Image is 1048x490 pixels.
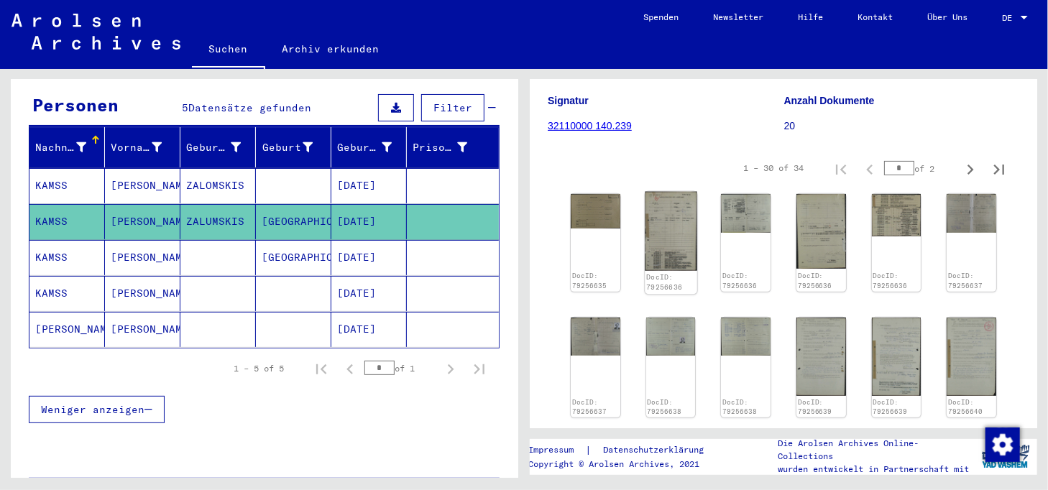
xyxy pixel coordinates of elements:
[180,204,256,239] mat-cell: ZALUMSKIS
[872,194,921,236] img: 004.jpg
[331,312,407,347] mat-cell: [DATE]
[41,403,144,416] span: Weniger anzeigen
[256,240,331,275] mat-cell: [GEOGRAPHIC_DATA]
[182,101,188,114] span: 5
[948,398,983,416] a: DocID: 79256640
[592,443,721,458] a: Datenschutzerklärung
[364,361,436,375] div: of 1
[548,120,632,131] a: 32110000 140.239
[331,168,407,203] mat-cell: [DATE]
[234,362,284,375] div: 1 – 5 of 5
[798,272,832,290] a: DocID: 79256636
[884,162,956,175] div: of 2
[572,272,607,290] a: DocID: 79256635
[35,140,86,155] div: Nachname
[436,354,465,383] button: Next page
[407,127,499,167] mat-header-cell: Prisoner #
[827,154,855,182] button: First page
[948,272,983,290] a: DocID: 79256637
[331,127,407,167] mat-header-cell: Geburtsdatum
[571,194,620,228] img: 001.jpg
[646,273,682,292] a: DocID: 79256636
[331,240,407,275] mat-cell: [DATE]
[784,119,1020,134] p: 20
[186,136,259,159] div: Geburtsname
[979,438,1033,474] img: yv_logo.png
[548,95,589,106] b: Signatur
[29,204,105,239] mat-cell: KAMSS
[646,318,696,356] img: 001.jpg
[413,136,485,159] div: Prisoner #
[337,140,392,155] div: Geburtsdatum
[35,136,104,159] div: Nachname
[796,318,846,397] img: 001.jpg
[855,154,884,182] button: Previous page
[528,443,585,458] a: Impressum
[256,204,331,239] mat-cell: [GEOGRAPHIC_DATA]
[645,192,697,272] img: 001.jpg
[331,276,407,311] mat-cell: [DATE]
[721,194,771,233] img: 002.jpg
[192,32,265,69] a: Suchen
[528,443,721,458] div: |
[105,127,180,167] mat-header-cell: Vorname
[985,427,1019,461] div: Zustimmung ändern
[337,136,410,159] div: Geburtsdatum
[778,463,974,476] p: wurden entwickelt in Partnerschaft mit
[872,318,921,396] img: 002.jpg
[985,427,1020,462] img: Zustimmung ändern
[32,92,119,118] div: Personen
[180,168,256,203] mat-cell: ZALOMSKIS
[12,14,180,50] img: Arolsen_neg.svg
[29,240,105,275] mat-cell: KAMSS
[105,276,180,311] mat-cell: [PERSON_NAME]
[798,398,832,416] a: DocID: 79256639
[29,396,165,423] button: Weniger anzeigen
[29,312,105,347] mat-cell: [PERSON_NAME]
[105,240,180,275] mat-cell: [PERSON_NAME]
[186,140,241,155] div: Geburtsname
[743,162,804,175] div: 1 – 30 of 34
[873,398,907,416] a: DocID: 79256639
[331,204,407,239] mat-cell: [DATE]
[947,318,996,396] img: 001.jpg
[572,398,607,416] a: DocID: 79256637
[29,127,105,167] mat-header-cell: Nachname
[784,95,875,106] b: Anzahl Dokumente
[722,398,757,416] a: DocID: 79256638
[111,136,180,159] div: Vorname
[721,318,771,356] img: 002.jpg
[528,458,721,471] p: Copyright © Arolsen Archives, 2021
[256,127,331,167] mat-header-cell: Geburt‏
[947,194,996,232] img: 001.jpg
[105,204,180,239] mat-cell: [PERSON_NAME]
[873,272,907,290] a: DocID: 79256636
[29,276,105,311] mat-cell: KAMSS
[433,101,472,114] span: Filter
[105,168,180,203] mat-cell: [PERSON_NAME]
[1002,13,1018,23] span: DE
[421,94,484,121] button: Filter
[336,354,364,383] button: Previous page
[262,136,331,159] div: Geburt‏
[465,354,494,383] button: Last page
[111,140,162,155] div: Vorname
[647,398,681,416] a: DocID: 79256638
[985,154,1013,182] button: Last page
[796,194,846,269] img: 003.jpg
[188,101,311,114] span: Datensätze gefunden
[105,312,180,347] mat-cell: [PERSON_NAME]
[778,437,974,463] p: Die Arolsen Archives Online-Collections
[956,154,985,182] button: Next page
[722,272,757,290] a: DocID: 79256636
[265,32,397,66] a: Archiv erkunden
[571,318,620,356] img: 002.jpg
[413,140,467,155] div: Prisoner #
[180,127,256,167] mat-header-cell: Geburtsname
[307,354,336,383] button: First page
[262,140,313,155] div: Geburt‏
[29,168,105,203] mat-cell: KAMSS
